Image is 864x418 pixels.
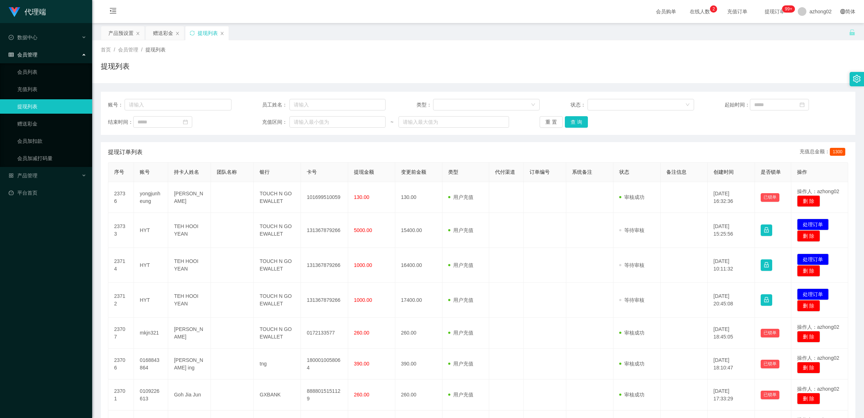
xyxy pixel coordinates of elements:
[354,227,372,233] span: 5000.00
[761,193,779,202] button: 已锁单
[183,119,188,124] i: 图标: calendar
[262,101,289,109] span: 员工姓名：
[307,169,317,175] span: 卡号
[136,31,140,36] i: 图标: close
[301,283,348,318] td: 131367879266
[101,0,125,23] i: 图标: menu-fold
[686,9,714,14] span: 在线人数
[108,26,134,40] div: 产品预设置
[797,169,807,175] span: 操作
[619,262,644,268] span: 等待审核
[134,349,168,380] td: 0168843864
[797,355,840,361] span: 操作人：azhong02
[108,213,134,248] td: 23733
[448,169,458,175] span: 类型
[448,361,473,367] span: 用户充值
[108,248,134,283] td: 23714
[708,248,755,283] td: [DATE] 10:11:32
[619,194,644,200] span: 审核成功
[168,182,211,213] td: [PERSON_NAME]
[830,148,845,156] span: 1300
[540,116,563,128] button: 重 置
[399,116,509,128] input: 请输入最大值为
[108,380,134,410] td: 23701
[254,318,301,349] td: TOUCH N GO EWALLET
[725,101,750,109] span: 起始时间：
[354,169,374,175] span: 提现金额
[9,52,14,57] i: 图标: table
[354,297,372,303] span: 1000.00
[619,330,644,336] span: 审核成功
[531,103,535,108] i: 图标: down
[108,283,134,318] td: 23712
[301,182,348,213] td: 101699510059
[724,9,751,14] span: 充值订单
[849,29,855,36] i: 图标: unlock
[168,248,211,283] td: TEH HOOI YEAN
[220,31,224,36] i: 图标: close
[301,318,348,349] td: 0172133577
[108,148,143,156] span: 提现订单列表
[174,169,199,175] span: 持卡人姓名
[565,116,588,128] button: 查 询
[168,349,211,380] td: [PERSON_NAME] ing
[797,195,820,207] button: 删 除
[797,188,840,194] span: 操作人：azhong02
[17,134,86,148] a: 会员加扣款
[761,329,779,337] button: 已锁单
[175,31,180,36] i: 图标: close
[114,47,115,53] span: /
[108,182,134,213] td: 23736
[145,47,166,53] span: 提现列表
[354,262,372,268] span: 1000.00
[354,194,369,200] span: 130.00
[254,182,301,213] td: TOUCH N GO EWALLET
[17,82,86,96] a: 充值列表
[168,318,211,349] td: [PERSON_NAME]
[141,47,143,53] span: /
[572,169,592,175] span: 系统备注
[354,361,369,367] span: 390.00
[395,318,442,349] td: 260.00
[108,101,125,109] span: 账号：
[619,227,644,233] span: 等待审核
[797,300,820,312] button: 删 除
[395,349,442,380] td: 390.00
[619,297,644,303] span: 等待审核
[761,360,779,368] button: 已锁单
[685,103,690,108] i: 图标: down
[619,361,644,367] span: 审核成功
[9,173,37,178] span: 产品管理
[797,254,829,265] button: 处理订单
[262,118,289,126] span: 充值区间：
[448,227,473,233] span: 用户充值
[24,0,46,23] h1: 代理端
[17,65,86,79] a: 会员列表
[217,169,237,175] span: 团队名称
[190,31,195,36] i: 图标: sync
[254,380,301,410] td: GXBANK
[301,349,348,380] td: 1800010058064
[708,213,755,248] td: [DATE] 15:25:56
[417,101,433,109] span: 类型：
[395,380,442,410] td: 260.00
[140,169,150,175] span: 账号
[761,294,772,306] button: 图标: lock
[395,283,442,318] td: 17400.00
[17,99,86,114] a: 提现列表
[168,213,211,248] td: TEH HOOI YEAN
[9,7,20,17] img: logo.9652507e.png
[354,330,369,336] span: 260.00
[495,169,515,175] span: 代付渠道
[168,380,211,410] td: Goh Jia Jun
[619,169,629,175] span: 状态
[619,392,644,397] span: 审核成功
[708,182,755,213] td: [DATE] 16:32:36
[254,213,301,248] td: TOUCH N GO EWALLET
[448,392,473,397] span: 用户充值
[797,393,820,404] button: 删 除
[571,101,588,109] span: 状态：
[301,213,348,248] td: 131367879266
[797,230,820,242] button: 删 除
[254,349,301,380] td: tng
